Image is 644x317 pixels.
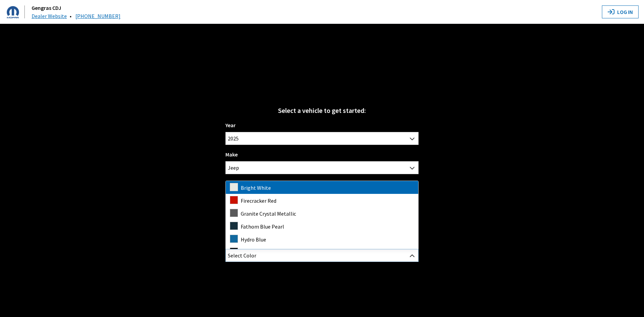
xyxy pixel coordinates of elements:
[7,5,30,18] a: Gengras CDJ logo
[225,249,418,262] span: Select Color
[226,249,418,262] span: Select Color
[241,236,266,243] span: Hydro Blue
[32,4,61,11] a: Gengras CDJ
[75,13,121,19] a: [PHONE_NUMBER]
[225,150,238,158] label: Make
[7,6,19,18] img: Dashboard
[225,121,236,129] label: Year
[602,5,639,18] button: Log In
[241,210,296,217] span: Granite Crystal Metallic
[225,132,418,145] span: 2025
[225,161,418,174] span: Jeep
[32,13,67,19] a: Dealer Website
[228,249,256,262] span: Select Color
[241,223,284,230] span: Fathom Blue Pearl
[241,184,271,191] span: Bright White
[225,180,240,188] label: Model
[225,105,418,116] div: Select a vehicle to get started:
[241,197,276,204] span: Firecracker Red
[226,132,418,145] span: 2025
[226,162,418,174] span: Jeep
[70,13,72,19] span: •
